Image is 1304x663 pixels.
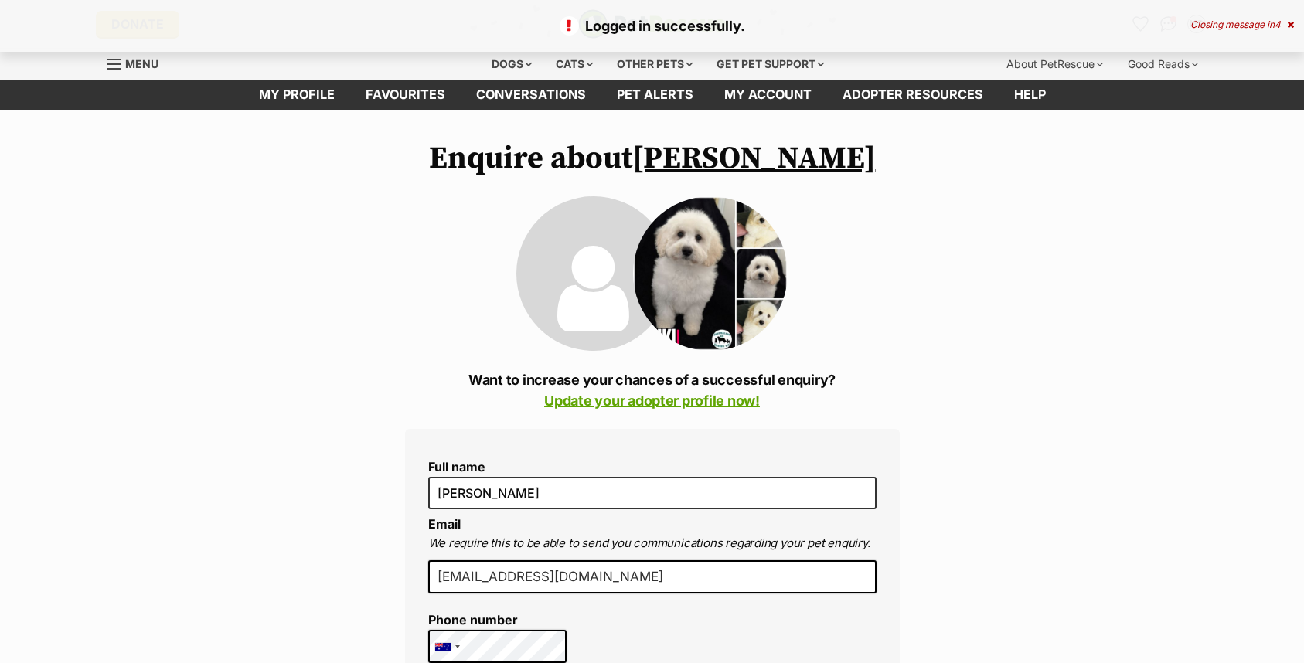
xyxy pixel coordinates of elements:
div: Dogs [481,49,543,80]
img: Yuki [633,196,788,351]
div: Other pets [606,49,703,80]
a: Adopter resources [827,80,999,110]
label: Phone number [428,613,567,627]
div: Get pet support [706,49,835,80]
a: Update your adopter profile now! [544,393,760,409]
p: We require this to be able to send you communications regarding your pet enquiry. [428,535,877,552]
h1: Enquire about [405,141,900,176]
input: E.g. Jimmy Chew [428,477,877,509]
span: Menu [125,57,158,70]
a: Favourites [350,80,461,110]
a: Menu [107,49,169,76]
a: My profile [243,80,350,110]
a: Help [999,80,1061,110]
label: Email [428,516,461,532]
div: About PetRescue [996,49,1114,80]
a: [PERSON_NAME] [632,139,876,178]
a: My account [709,80,827,110]
p: Want to increase your chances of a successful enquiry? [405,369,900,411]
div: Good Reads [1117,49,1209,80]
a: conversations [461,80,601,110]
a: Pet alerts [601,80,709,110]
div: Cats [545,49,604,80]
div: Australia: +61 [429,631,465,663]
label: Full name [428,460,877,474]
